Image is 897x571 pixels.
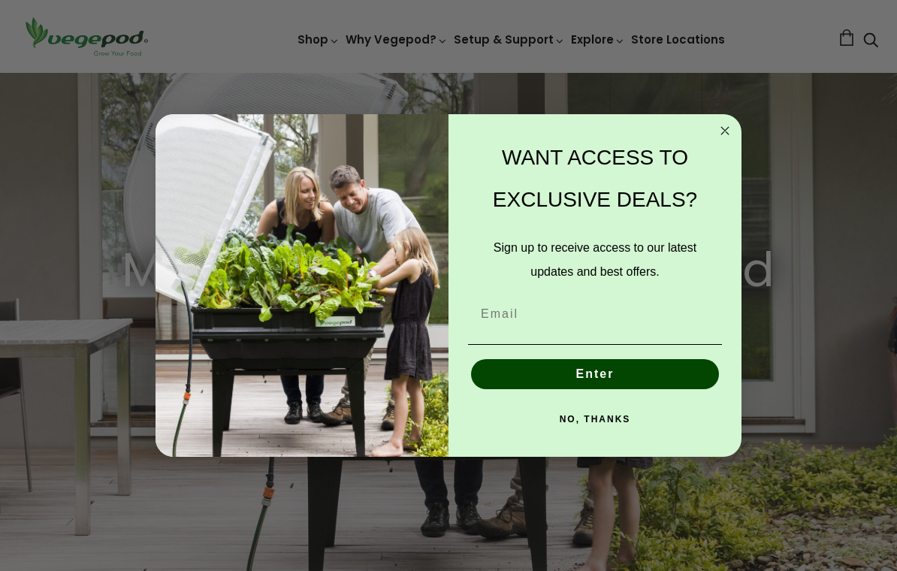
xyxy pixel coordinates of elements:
[468,344,722,345] img: underline
[468,299,722,329] input: Email
[471,359,719,389] button: Enter
[468,404,722,434] button: NO, THANKS
[493,146,697,211] span: WANT ACCESS TO EXCLUSIVE DEALS?
[494,241,696,278] span: Sign up to receive access to our latest updates and best offers.
[156,114,448,458] img: e9d03583-1bb1-490f-ad29-36751b3212ff.jpeg
[716,122,734,140] button: Close dialog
